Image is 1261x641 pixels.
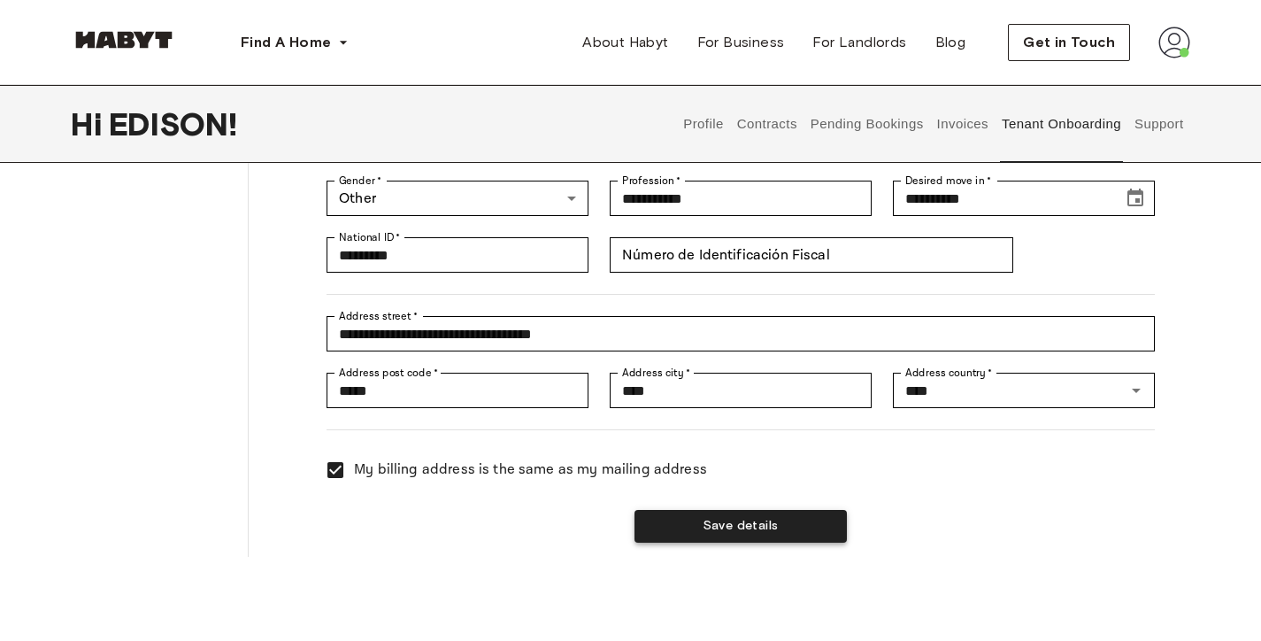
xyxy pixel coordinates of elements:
label: National ID [339,229,401,245]
img: avatar [1158,27,1190,58]
a: About Habyt [568,25,682,60]
span: EDISON ! [109,105,237,143]
label: Gender [339,173,381,189]
span: For Landlords [812,32,906,53]
div: Profession [610,181,872,216]
button: Profile [681,85,727,163]
label: Address post code [339,365,438,381]
a: For Landlords [798,25,920,60]
span: Blog [935,32,966,53]
span: Get in Touch [1023,32,1115,53]
div: Address city [610,373,872,408]
div: Address street [327,316,1155,351]
a: For Business [683,25,799,60]
div: National ID [327,237,588,273]
label: Desired move in [905,173,991,189]
a: Blog [921,25,980,60]
span: For Business [697,32,785,53]
span: About Habyt [582,32,668,53]
button: Get in Touch [1008,24,1130,61]
span: Find A Home [241,32,331,53]
button: Tenant Onboarding [1000,85,1124,163]
label: Profession [622,173,681,189]
label: Address street [339,308,419,324]
button: Open [1124,378,1149,403]
button: Find A Home [227,25,363,60]
span: My billing address is the same as my mailing address [354,460,707,481]
div: Número de Identificación Fiscal [610,237,1013,273]
label: Address country [905,365,993,381]
button: Save details [634,510,847,543]
button: Choose date, selected date is Aug 13, 2026 [1118,181,1153,216]
div: Other [327,181,588,216]
button: Support [1132,85,1186,163]
img: Habyt [71,31,177,49]
div: Address post code [327,373,588,408]
button: Pending Bookings [808,85,926,163]
span: Hi [71,105,109,143]
label: Address city [622,365,690,381]
button: Contracts [734,85,799,163]
div: user profile tabs [677,85,1190,163]
button: Invoices [934,85,990,163]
